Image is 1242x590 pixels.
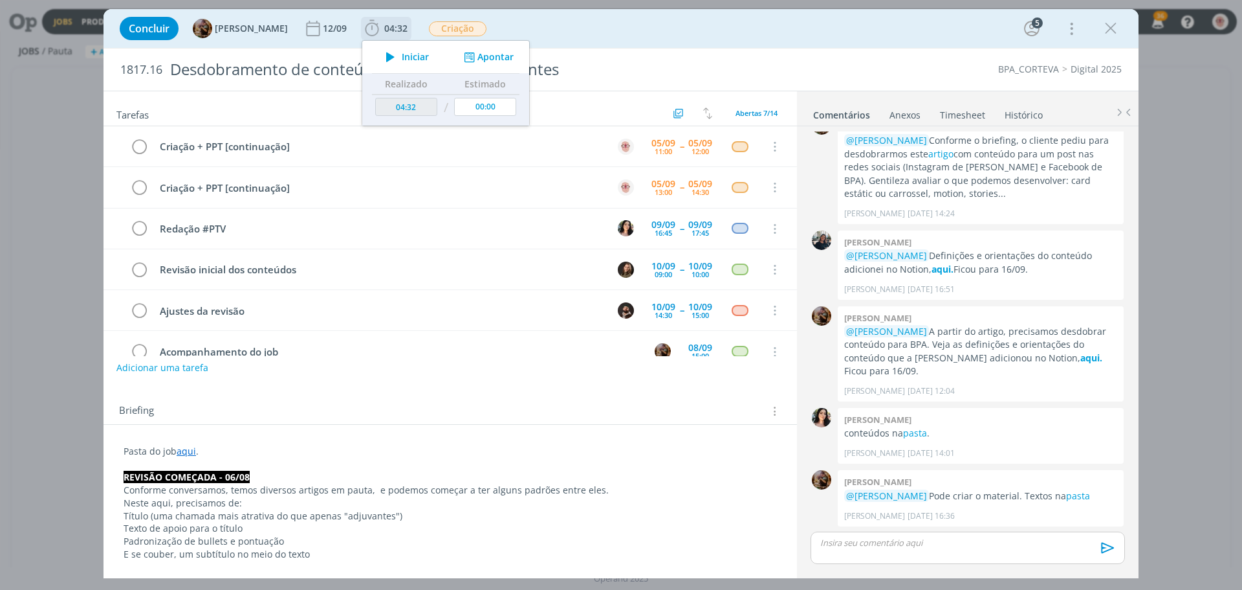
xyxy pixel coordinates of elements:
[154,139,605,155] div: Criação + PPT [continuação]
[154,303,605,319] div: Ajustes da revisão
[124,510,777,523] p: Título (uma chamada mais atrativa do que apenas "adjuvantes")
[889,109,921,122] div: Anexos
[688,343,712,352] div: 08/09
[1021,18,1042,39] button: 5
[844,448,905,459] p: [PERSON_NAME]
[688,302,712,312] div: 10/09
[655,312,672,319] div: 14:30
[680,306,684,315] span: --
[616,301,635,320] button: D
[378,48,430,66] button: Iniciar
[651,302,675,312] div: 10/09
[1080,352,1102,364] a: aqui.
[844,385,905,397] p: [PERSON_NAME]
[908,510,955,522] span: [DATE] 16:36
[616,137,635,156] button: A
[688,262,712,271] div: 10/09
[928,148,953,160] a: artigo
[124,535,777,548] p: Padronização de bullets e pontuação
[120,17,179,40] button: Concluir
[154,344,642,360] div: Acompanhamento do job
[844,312,911,324] b: [PERSON_NAME]
[846,325,927,337] span: @[PERSON_NAME]
[616,260,635,279] button: J
[812,103,871,122] a: Comentários
[461,51,514,64] button: Apontar
[124,497,777,510] p: Neste aqui, precisamos de:
[692,229,709,236] div: 17:45
[692,352,709,359] div: 15:00
[618,139,634,155] img: A
[908,284,955,295] span: [DATE] 16:51
[655,229,672,236] div: 16:45
[402,52,429,62] span: Iniciar
[680,183,684,192] span: --
[692,188,709,196] div: 14:30
[362,18,411,39] button: 04:32
[998,63,1059,75] a: BPA_CORTEVA
[939,103,986,122] a: Timesheet
[653,342,672,361] button: A
[384,22,408,34] span: 04:32
[618,302,634,319] img: D
[441,95,452,121] td: /
[618,179,634,196] img: A
[844,414,911,425] b: [PERSON_NAME]
[655,188,672,196] div: 13:00
[651,220,675,229] div: 09/09
[692,312,709,319] div: 15:00
[1004,103,1043,122] a: Histórico
[844,249,1117,276] p: Definições e orientações do conteúdo adicionei no Notion, Ficou para 16/09.
[735,108,778,118] span: Abertas 7/14
[103,9,1138,578] div: dialog
[124,445,777,458] p: Pasta do job .
[124,548,777,561] p: E se couber, um subtítulo no meio do texto
[165,54,699,85] div: Desdobramento de conteúdo digital artigo adjuvantes
[846,134,927,146] span: @[PERSON_NAME]
[688,220,712,229] div: 09/09
[846,249,927,262] span: @[PERSON_NAME]
[655,148,672,155] div: 11:00
[651,262,675,271] div: 10/09
[618,262,634,278] img: J
[116,106,149,121] span: Tarefas
[616,219,635,238] button: T
[124,522,777,535] p: Texto de apoio para o título
[812,470,831,490] img: A
[844,325,1117,378] p: A partir do artigo, precisamos desdobrar conteúdo para BPA. Veja as definições e orientações do c...
[451,74,519,95] th: Estimado
[692,148,709,155] div: 12:00
[651,179,675,188] div: 05/09
[193,19,212,38] img: A
[124,484,777,497] p: Conforme conversamos, temos diversos artigos em pauta, e podemos começar a ter alguns padrões ent...
[193,19,288,38] button: A[PERSON_NAME]
[154,180,605,196] div: Criação + PPT [continuação]
[124,471,250,483] strong: REVISÃO COMEÇADA - 06/08
[154,262,605,278] div: Revisão inicial dos conteúdos
[908,208,955,220] span: [DATE] 14:24
[903,427,927,439] a: pasta
[844,476,911,488] b: [PERSON_NAME]
[372,74,441,95] th: Realizado
[655,271,672,278] div: 09:00
[931,263,953,275] a: aqui.
[129,23,169,34] span: Concluir
[844,510,905,522] p: [PERSON_NAME]
[844,284,905,295] p: [PERSON_NAME]
[428,21,487,37] button: Criação
[844,134,1117,200] p: Conforme o briefing, o cliente pediu para desdobrarmos este com conteúdo para um post nas redes s...
[844,490,1117,503] p: Pode criar o material. Textos na
[908,385,955,397] span: [DATE] 12:04
[692,271,709,278] div: 10:00
[812,231,831,250] img: M
[908,448,955,459] span: [DATE] 14:01
[119,403,154,420] span: Briefing
[429,21,486,36] span: Criação
[812,408,831,427] img: T
[616,177,635,197] button: A
[655,343,671,359] img: A
[362,40,530,126] ul: 04:32
[688,179,712,188] div: 05/09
